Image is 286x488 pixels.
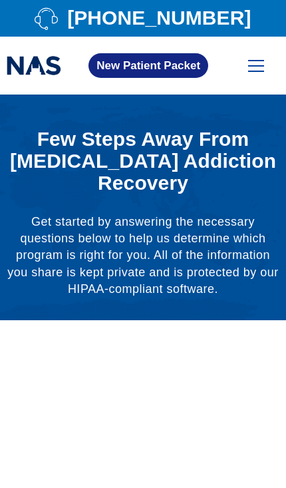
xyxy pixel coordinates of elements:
p: Get started by answering the necessary questions below to help us determine which program is righ... [7,214,279,298]
img: national addiction specialists online suboxone clinic - logo [7,53,61,79]
h1: Few Steps Away From [MEDICAL_DATA] Addiction Recovery [7,128,279,194]
span: [PHONE_NUMBER] [64,11,251,25]
a: [PHONE_NUMBER] [7,7,279,30]
a: New Patient Packet [88,53,208,78]
span: New Patient Packet [96,60,200,71]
